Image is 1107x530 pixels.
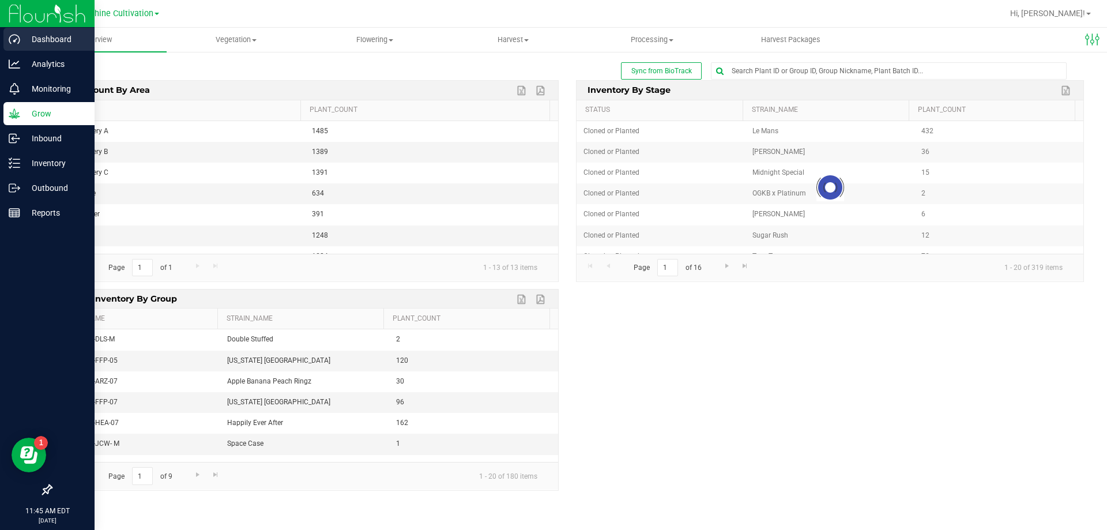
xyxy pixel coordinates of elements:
td: 96 [389,392,558,413]
a: plant_count [918,106,1070,115]
a: strain_name [752,106,904,115]
inline-svg: Analytics [9,58,20,70]
button: Sync from BioTrack [621,62,702,80]
a: Go to the next page [718,259,735,275]
td: North Nursery C [51,163,305,183]
inline-svg: Monitoring [9,83,20,95]
p: Analytics [20,57,89,71]
td: 03 [51,225,305,246]
p: Dashboard [20,32,89,46]
td: [US_STATE] [GEOGRAPHIC_DATA] [220,392,389,413]
a: Harvest Packages [721,28,860,52]
span: Page of 16 [624,259,711,277]
inline-svg: Inventory [9,157,20,169]
a: Processing [583,28,722,52]
span: Page of 9 [99,467,182,485]
td: 1389 [305,142,559,163]
a: Status [585,106,738,115]
iframe: Resource center [12,438,46,472]
td: 04 [51,246,305,267]
td: Happily Ever After [220,413,389,434]
input: 1 [132,259,153,277]
td: SN-250619-JCW-07 [51,455,220,476]
p: Outbound [20,181,89,195]
input: 1 [657,259,678,277]
input: Search Plant ID or Group ID, Group Nickname, Plant Batch ID... [711,63,1066,79]
a: Go to the last page [208,467,224,483]
td: Double Stuffed [220,329,389,350]
a: Export to Excel [514,292,531,307]
td: 162 [389,413,558,434]
span: 1 - 20 of 319 items [995,259,1072,276]
td: SN-250619-JCW- M [51,434,220,454]
td: GA-250716-DLS-M [51,329,220,350]
p: Inbound [20,131,89,145]
td: 1284 [305,246,559,267]
a: Export to Excel [514,83,531,98]
p: 11:45 AM EDT [5,506,89,516]
span: Page of 1 [99,259,182,277]
span: Sync from BioTrack [631,67,692,75]
td: SN-250619-ARZ-07 [51,371,220,392]
p: Grow [20,107,89,121]
inline-svg: Reports [9,207,20,219]
a: Go to the last page [737,259,754,275]
td: 1 [389,434,558,454]
a: Overview [28,28,167,52]
inline-svg: Inbound [9,133,20,144]
span: Processing [583,35,721,45]
span: 1 - 20 of 180 items [470,467,547,484]
a: Export to PDF [533,83,550,98]
td: 127 [389,455,558,476]
inline-svg: Grow [9,108,20,119]
a: strain_name [227,314,379,324]
span: Plant Count By Area [59,81,153,99]
a: Vegetation [167,28,306,52]
td: North Nursery A [51,121,305,142]
span: Vegetation [167,35,305,45]
td: GA-250731-FFP-05 [51,351,220,371]
span: 1 - 13 of 13 items [474,259,547,276]
inline-svg: Outbound [9,182,20,194]
a: Flowering [305,28,444,52]
input: 1 [132,467,153,485]
td: North Mother [51,204,305,225]
td: [US_STATE] [GEOGRAPHIC_DATA] [220,351,389,371]
td: SN-250619-HEA-07 [51,413,220,434]
td: 2 [389,329,558,350]
td: 1485 [305,121,559,142]
a: Area [60,106,296,115]
a: Go to the next page [189,467,206,483]
span: Active Inventory by Group [59,290,180,307]
p: Monitoring [20,82,89,96]
td: 30 [389,371,558,392]
td: SN-250619-FFP-07 [51,392,220,413]
span: Flowering [306,35,443,45]
span: Harvest Packages [745,35,836,45]
inline-svg: Dashboard [9,33,20,45]
a: plant_count [393,314,545,324]
span: Inventory by Stage [585,81,674,99]
span: Overview [67,35,127,45]
td: 1248 [305,225,559,246]
a: Harvest [444,28,583,52]
td: Apple Banana Peach Ringz [220,371,389,392]
p: [DATE] [5,516,89,525]
p: Reports [20,206,89,220]
td: 634 [305,183,559,204]
a: Export to PDF [533,292,550,307]
td: Space Case [220,434,389,454]
a: Plant_Count [310,106,545,115]
td: 391 [305,204,559,225]
td: North Nursery B [51,142,305,163]
a: Group_Name [60,314,213,324]
p: Inventory [20,156,89,170]
a: Export to Excel [1058,83,1075,98]
iframe: Resource center unread badge [34,436,48,450]
span: Sunshine Cultivation [76,9,153,18]
td: 120 [389,351,558,371]
td: 1391 [305,163,559,183]
span: Hi, [PERSON_NAME]! [1010,9,1085,18]
td: Space Case [220,455,389,476]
